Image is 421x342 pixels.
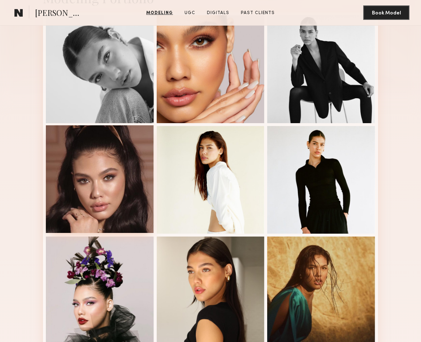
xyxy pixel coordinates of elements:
[363,9,409,16] a: Book Model
[182,10,198,16] a: UGC
[363,5,409,20] button: Book Model
[143,10,176,16] a: Modeling
[238,10,278,16] a: Past Clients
[204,10,232,16] a: Digitals
[35,7,85,20] span: [PERSON_NAME]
